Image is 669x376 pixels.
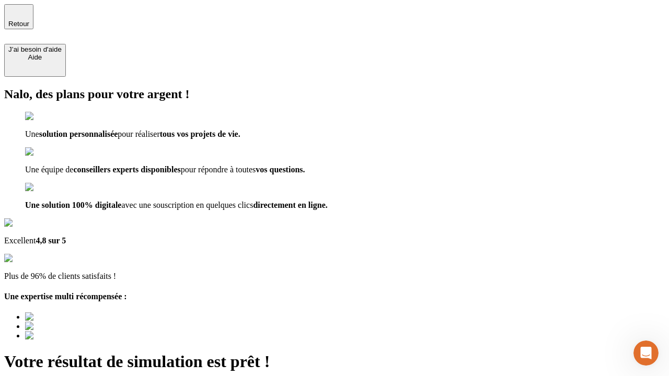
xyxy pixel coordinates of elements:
[160,130,240,138] span: tous vos projets de vie.
[4,4,33,29] button: Retour
[8,20,29,28] span: Retour
[25,201,121,209] span: Une solution 100% digitale
[25,331,122,340] img: Best savings advice award
[25,322,122,331] img: Best savings advice award
[118,130,159,138] span: pour réaliser
[256,165,305,174] span: vos questions.
[73,165,180,174] span: conseillers experts disponibles
[39,130,118,138] span: solution personnalisée
[25,312,122,322] img: Best savings advice award
[25,130,39,138] span: Une
[8,45,62,53] div: J’ai besoin d'aide
[4,218,65,228] img: Google Review
[8,53,62,61] div: Aide
[181,165,256,174] span: pour répondre à toutes
[36,236,66,245] span: 4,8 sur 5
[4,87,665,101] h2: Nalo, des plans pour votre argent !
[25,165,73,174] span: Une équipe de
[633,340,659,366] iframe: Intercom live chat
[4,292,665,301] h4: Une expertise multi récompensée :
[25,183,70,192] img: checkmark
[4,272,665,281] p: Plus de 96% de clients satisfaits !
[25,147,70,157] img: checkmark
[4,44,66,77] button: J’ai besoin d'aideAide
[121,201,253,209] span: avec une souscription en quelques clics
[4,352,665,371] h1: Votre résultat de simulation est prêt !
[25,112,70,121] img: checkmark
[4,236,36,245] span: Excellent
[4,254,56,263] img: reviews stars
[253,201,327,209] span: directement en ligne.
